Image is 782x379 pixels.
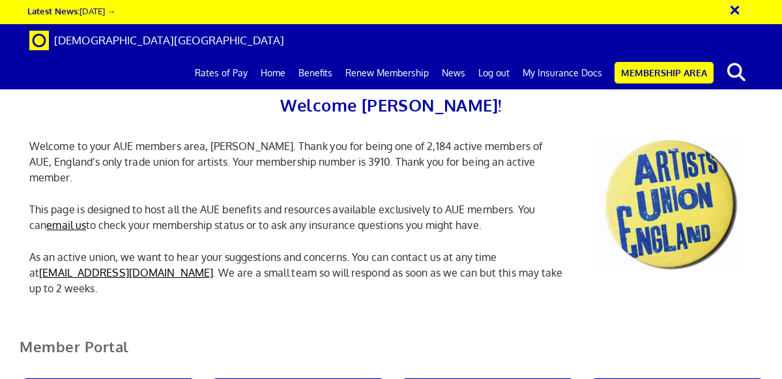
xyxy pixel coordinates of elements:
a: [EMAIL_ADDRESS][DOMAIN_NAME] [39,266,213,279]
a: Membership Area [615,62,714,83]
a: Brand [DEMOGRAPHIC_DATA][GEOGRAPHIC_DATA] [20,24,294,57]
a: Latest News:[DATE] → [27,5,115,16]
a: email us [46,219,86,232]
p: Welcome to your AUE members area, [PERSON_NAME]. Thank you for being one of 2,184 active members ... [20,138,577,185]
p: As an active union, we want to hear your suggestions and concerns. You can contact us at any time... [20,249,577,296]
a: Home [254,57,292,89]
a: Renew Membership [339,57,435,89]
button: search [716,59,756,86]
a: News [435,57,472,89]
p: This page is designed to host all the AUE benefits and resources available exclusively to AUE mem... [20,202,577,233]
a: Log out [472,57,516,89]
a: My Insurance Docs [516,57,609,89]
a: Benefits [292,57,339,89]
h2: Member Portal [10,339,772,371]
h2: Welcome [PERSON_NAME]! [20,91,762,119]
a: Rates of Pay [188,57,254,89]
strong: Latest News: [27,5,80,16]
span: [DEMOGRAPHIC_DATA][GEOGRAPHIC_DATA] [54,33,284,47]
